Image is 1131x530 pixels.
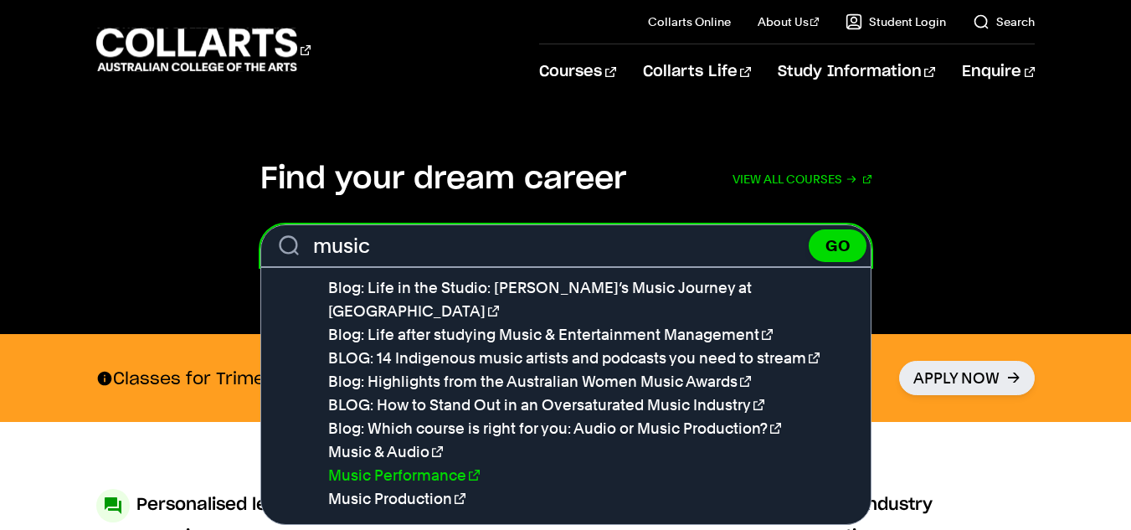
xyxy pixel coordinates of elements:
[899,361,1035,395] a: Apply Now
[260,224,871,267] input: Search for a course
[328,419,781,437] a: Blog: Which course is right for you: Audio or Music Production?
[96,26,311,74] div: Go to homepage
[328,326,773,343] a: Blog: Life after studying Music & Entertainment Management
[328,490,465,507] a: Music Production
[328,349,820,367] a: BLOG: 14 Indigenous music artists and podcasts you need to stream
[328,373,751,390] a: Blog: Highlights from the Australian Women Music Awards
[758,13,820,30] a: About Us
[778,44,935,100] a: Study Information
[643,44,751,100] a: Collarts Life
[96,368,428,389] p: Classes for Trimester 3 start [DATE]!
[260,161,626,198] h2: Find your dream career
[260,224,871,267] form: Search
[328,396,764,414] a: BLOG: How to Stand Out in an Oversaturated Music Industry
[648,13,731,30] a: Collarts Online
[539,44,615,100] a: Courses
[809,229,866,262] button: GO
[973,13,1035,30] a: Search
[328,443,443,461] a: Music & Audio
[962,44,1035,100] a: Enquire
[846,13,946,30] a: Student Login
[328,279,752,320] a: Blog: Life in the Studio: [PERSON_NAME]’s Music Journey at [GEOGRAPHIC_DATA]
[328,466,480,484] a: Music Performance
[733,161,871,198] a: View all courses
